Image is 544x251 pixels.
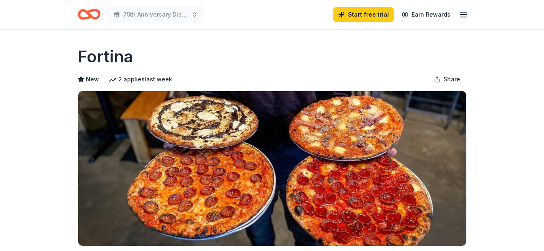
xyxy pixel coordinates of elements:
span: New [86,74,99,84]
img: Image for Fortina [78,91,466,246]
span: 75th Anniversary Diamond Jubilee Gala [123,10,188,19]
div: 2 applies last week [109,74,172,84]
h1: Fortina [78,45,133,68]
a: Earn Rewards [397,7,455,22]
span: Share [444,74,460,84]
button: Share [427,71,467,87]
a: Start free trial [333,7,394,22]
button: 75th Anniversary Diamond Jubilee Gala [107,6,204,23]
a: Home [78,5,100,24]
